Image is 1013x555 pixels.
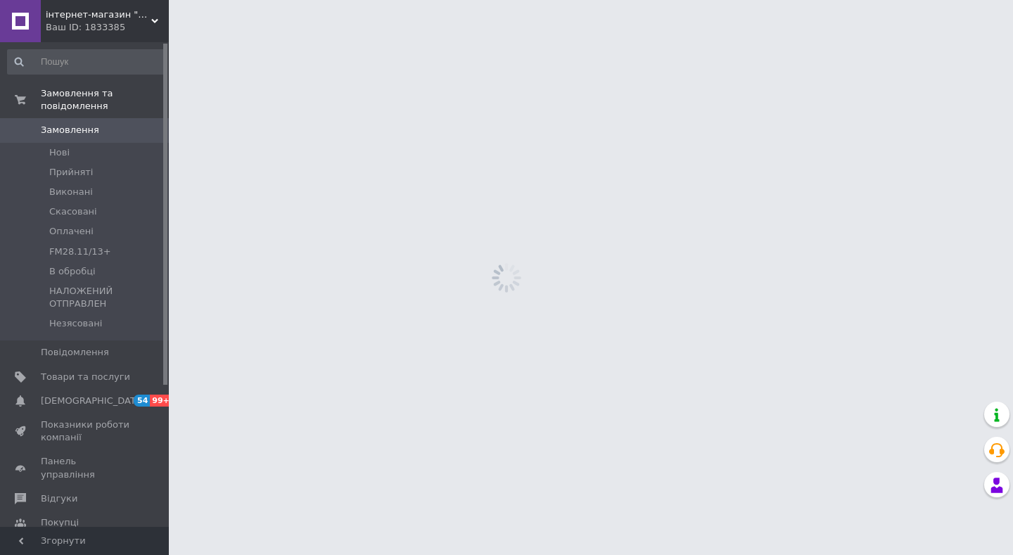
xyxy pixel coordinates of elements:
span: Виконані [49,186,93,198]
span: інтернет-магазин "STARDIM" [46,8,151,21]
span: FM28.11/13+ [49,245,111,258]
span: НАЛОЖЕНИЙ ОТПРАВЛЕН [49,285,165,310]
span: Повідомлення [41,346,109,359]
span: 99+ [150,395,173,407]
span: Прийняті [49,166,93,179]
span: Замовлення та повідомлення [41,87,169,113]
span: Показники роботи компанії [41,419,130,444]
span: [DEMOGRAPHIC_DATA] [41,395,145,407]
span: Незясовані [49,317,102,330]
span: Оплачені [49,225,94,238]
input: Пошук [7,49,166,75]
span: В обробці [49,265,96,278]
span: 54 [134,395,150,407]
span: Відгуки [41,492,77,505]
span: Скасовані [49,205,97,218]
span: Панель управління [41,455,130,480]
span: Товари та послуги [41,371,130,383]
span: Покупці [41,516,79,529]
div: Ваш ID: 1833385 [46,21,169,34]
span: Нові [49,146,70,159]
span: Замовлення [41,124,99,136]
